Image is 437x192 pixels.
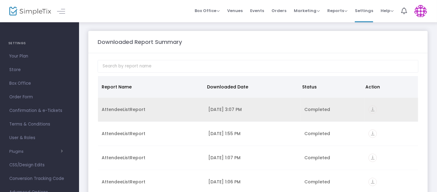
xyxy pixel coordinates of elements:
span: Events [250,3,264,19]
div: AttendeeListReport [102,130,201,137]
span: Terms & Conditions [9,120,70,128]
div: https://go.SimpleTix.com/0rd9w [369,178,414,186]
div: Completed [304,106,361,113]
span: Orders [271,3,286,19]
i: vertical_align_bottom [369,105,377,114]
span: Your Plan [9,52,70,60]
a: vertical_align_bottom [369,156,377,162]
div: 9/10/2025 1:07 PM [208,155,297,161]
span: Marketing [294,8,320,14]
button: Plugins [9,149,63,154]
span: Order Form [9,93,70,101]
div: AttendeeListReport [102,179,201,185]
div: https://go.SimpleTix.com/tshau [369,154,414,162]
div: Completed [304,130,361,137]
span: Box Office [195,8,220,14]
a: vertical_align_bottom [369,180,377,186]
th: Action [362,76,415,98]
span: Reports [327,8,347,14]
div: https://go.SimpleTix.com/4hpo3 [369,130,414,138]
span: Help [381,8,394,14]
h4: SETTINGS [8,37,71,49]
th: Downloaded Date [204,76,299,98]
i: vertical_align_bottom [369,178,377,186]
div: 9/17/2025 1:55 PM [208,130,297,137]
div: Completed [304,179,361,185]
div: AttendeeListReport [102,106,201,113]
th: Status [298,76,362,98]
span: Store [9,66,70,74]
div: 9/10/2025 1:06 PM [208,179,297,185]
span: CSS/Design Edits [9,161,70,169]
span: Box Office [9,79,70,87]
div: AttendeeListReport [102,155,201,161]
a: vertical_align_bottom [369,131,377,138]
span: Venues [227,3,243,19]
a: vertical_align_bottom [369,107,377,113]
span: Conversion Tracking Code [9,175,70,183]
span: Confirmation & e-Tickets [9,107,70,115]
div: Completed [304,155,361,161]
m-panel-title: Downloaded Report Summary [98,38,182,46]
span: Settings [355,3,373,19]
span: User & Roles [9,134,70,142]
input: Search by report name [98,60,418,73]
i: vertical_align_bottom [369,130,377,138]
th: Report Name [98,76,204,98]
i: vertical_align_bottom [369,154,377,162]
div: 9/18/2025 3:07 PM [208,106,297,113]
div: https://go.SimpleTix.com/ua649 [369,105,414,114]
